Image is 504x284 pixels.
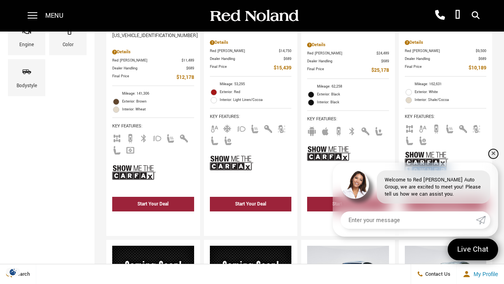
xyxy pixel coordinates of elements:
[457,264,504,284] button: Open user profile menu
[458,125,468,131] span: Keyless Entry
[418,125,428,131] span: Auto Climate Control
[317,91,389,99] span: Exterior: Black
[405,137,414,143] span: Leather Seats
[210,197,292,211] div: Start Your Deal
[415,88,487,96] span: Exterior: White
[476,48,486,54] span: $9,500
[341,211,476,229] input: Enter your message
[126,146,135,152] span: Navigation Sys
[112,25,194,39] div: VIN: [US_VEHICLE_IDENTIFICATION_NUMBER]
[210,56,284,62] span: Dealer Handling
[469,64,486,72] span: $10,189
[423,271,450,278] span: Contact Us
[122,98,194,106] span: Exterior: Brown
[63,24,73,41] span: Color
[307,50,376,56] span: Red [PERSON_NAME]
[166,135,175,140] span: Heated Seats
[112,146,122,152] span: Leather Seats
[210,48,279,54] span: Red [PERSON_NAME]
[376,50,389,56] span: $24,489
[112,58,194,64] a: Red [PERSON_NAME] $11,489
[478,56,486,62] span: $689
[405,149,448,177] img: Show Me the CARFAX 1-Owner Badge
[210,64,274,72] span: Final Price
[210,39,292,46] div: Pricing Details - Pre-Owned 2011 Cadillac DTS Platinum With Navigation
[4,268,22,276] img: Opt-Out Icon
[112,65,186,71] span: Dealer Handling
[453,244,493,255] span: Live Chat
[112,65,194,71] a: Dealer Handling $689
[307,50,389,56] a: Red [PERSON_NAME] $24,489
[210,149,253,177] img: Show Me the CARFAX Badge
[307,115,389,123] span: Key Features :
[415,96,487,104] span: Interior: Shale/Cocoa
[112,135,122,140] span: AWD
[279,48,291,54] span: $14,750
[112,49,194,56] div: Pricing Details - Pre-Owned 2014 INFINITI Q50 Premium With Navigation & AWD
[49,18,87,55] div: ColorColor
[112,73,176,82] span: Final Price
[182,58,194,64] span: $11,489
[377,170,490,204] div: Welcome to Red [PERSON_NAME] Auto Group, we are excited to meet you! Please tell us how we can as...
[321,127,330,133] span: Apple Car-Play
[445,125,454,131] span: Heated Seats
[210,56,292,62] a: Dealer Handling $689
[405,112,487,121] span: Key Features :
[405,64,469,72] span: Final Price
[112,58,182,64] span: Red [PERSON_NAME]
[341,170,369,199] img: Agent profile photo
[405,125,414,131] span: AWD
[471,271,498,277] span: My Profile
[19,41,34,49] div: Engine
[307,66,371,75] span: Final Price
[112,213,194,228] div: undefined - Pre-Owned 2014 INFINITI Q50 Premium With Navigation & AWD
[176,73,194,82] span: $12,178
[448,239,498,260] a: Live Chat
[307,213,389,228] div: undefined - Pre-Owned 2023 Dodge Charger GT
[307,83,389,91] li: Mileage: 62,258
[112,90,194,98] li: Mileage: 141,306
[317,99,389,106] span: Interior: Black
[418,137,428,143] span: Memory Seats
[307,139,350,168] img: Show Me the CARFAX Badge
[405,56,487,62] a: Dealer Handling $689
[112,197,194,211] div: Start Your Deal
[112,122,194,131] span: Key Features :
[432,125,441,131] span: Backup Camera
[210,48,292,54] a: Red [PERSON_NAME] $14,750
[210,137,219,143] span: Leather Seats
[22,24,31,41] span: Engine
[371,66,389,75] span: $25,178
[361,127,370,133] span: Keyless Entry
[139,135,148,140] span: Bluetooth
[152,135,162,140] span: Fog Lights
[307,66,389,75] a: Final Price $25,178
[235,201,266,207] div: Start Your Deal
[250,125,259,131] span: Heated Seats
[210,64,292,72] a: Final Price $15,439
[220,88,292,96] span: Exterior: Red
[137,201,169,207] div: Start Your Deal
[405,48,487,54] a: Red [PERSON_NAME] $9,500
[283,56,291,62] span: $689
[223,125,233,131] span: Cooled Seats
[17,82,37,90] div: Bodystyle
[22,65,31,82] span: Bodystyle
[8,18,45,55] div: EngineEngine
[374,127,384,133] span: Power Seats
[274,64,291,72] span: $15,439
[237,125,246,131] span: Fog Lights
[4,268,22,276] section: Click to Open Cookie Consent Modal
[307,58,389,64] a: Dealer Handling $689
[126,135,135,140] span: Backup Camera
[381,58,389,64] span: $689
[210,213,292,228] div: undefined - Pre-Owned 2011 Cadillac DTS Platinum With Navigation
[210,125,219,131] span: Auto Climate Control
[223,137,233,143] span: Memory Seats
[210,80,292,88] li: Mileage: 53,295
[122,106,194,114] span: Interior: Wheat
[405,80,487,88] li: Mileage: 162,631
[405,39,487,46] div: Pricing Details - Pre-Owned 2014 Cadillac XTS Vsport Premium With Navigation & AWD
[405,64,487,72] a: Final Price $10,189
[472,125,481,131] span: Lane Warning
